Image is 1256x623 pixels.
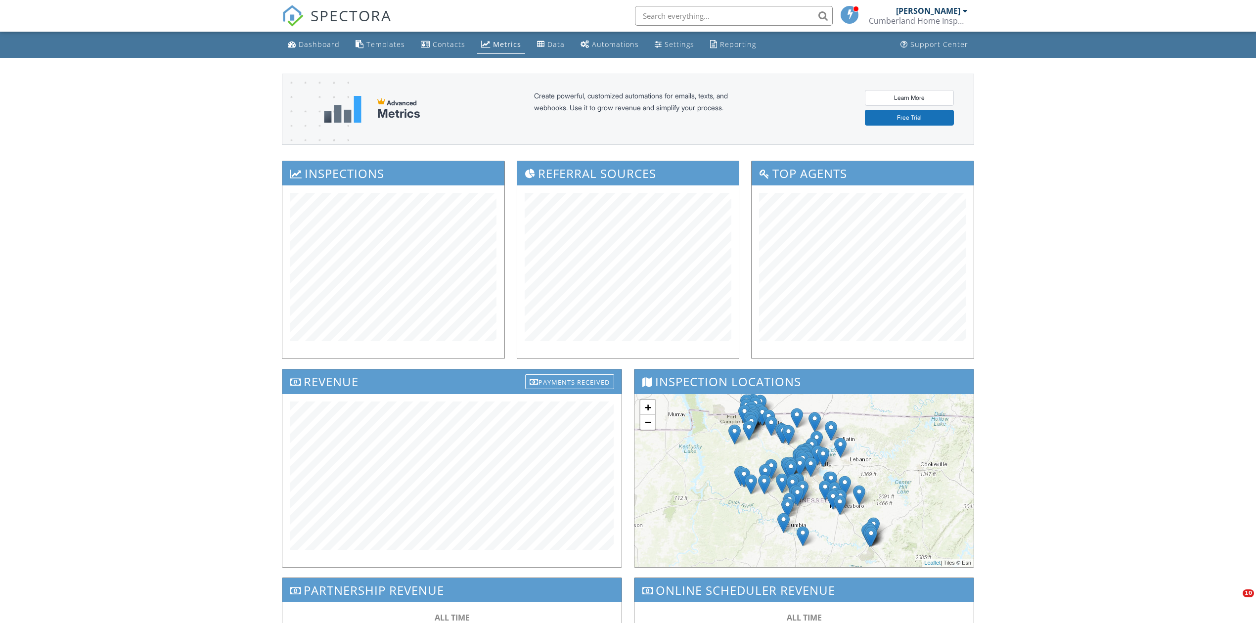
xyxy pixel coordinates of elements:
[577,36,643,54] a: Automations (Basic)
[865,110,954,126] a: Free Trial
[282,578,622,602] h3: Partnership Revenue
[324,96,361,123] img: metrics-aadfce2e17a16c02574e7fc40e4d6b8174baaf19895a402c862ea781aae8ef5b.svg
[366,40,405,49] div: Templates
[377,107,420,121] div: Metrics
[706,36,760,54] a: Reporting
[282,5,304,27] img: The Best Home Inspection Software - Spectora
[433,40,465,49] div: Contacts
[533,36,569,54] a: Data
[352,36,409,54] a: Templates
[547,40,565,49] div: Data
[282,369,622,394] h3: Revenue
[897,36,972,54] a: Support Center
[634,578,974,602] h3: Online Scheduler Revenue
[1222,589,1246,613] iframe: Intercom live chat
[865,90,954,106] a: Learn More
[284,36,344,54] a: Dashboard
[752,161,974,185] h3: Top Agents
[477,36,525,54] a: Metrics
[1243,589,1254,597] span: 10
[299,40,340,49] div: Dashboard
[517,161,739,185] h3: Referral Sources
[910,40,968,49] div: Support Center
[896,6,960,16] div: [PERSON_NAME]
[282,13,392,34] a: SPECTORA
[634,369,974,394] h3: Inspection Locations
[282,161,504,185] h3: Inspections
[387,99,417,107] span: Advanced
[592,40,639,49] div: Automations
[869,16,968,26] div: Cumberland Home Inspection LLC
[282,74,349,183] img: advanced-banner-bg-f6ff0eecfa0ee76150a1dea9fec4b49f333892f74bc19f1b897a312d7a1b2ff3.png
[525,372,614,388] a: Payments Received
[493,40,521,49] div: Metrics
[720,40,756,49] div: Reporting
[924,560,941,566] a: Leaflet
[525,374,614,389] div: Payments Received
[311,5,392,26] span: SPECTORA
[417,36,469,54] a: Contacts
[534,90,752,129] div: Create powerful, customized automations for emails, texts, and webhooks. Use it to grow revenue a...
[302,612,602,623] div: ALL TIME
[640,415,655,430] a: Zoom out
[922,559,974,567] div: | Tiles © Esri
[654,612,954,623] div: ALL TIME
[665,40,694,49] div: Settings
[640,400,655,415] a: Zoom in
[651,36,698,54] a: Settings
[635,6,833,26] input: Search everything...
